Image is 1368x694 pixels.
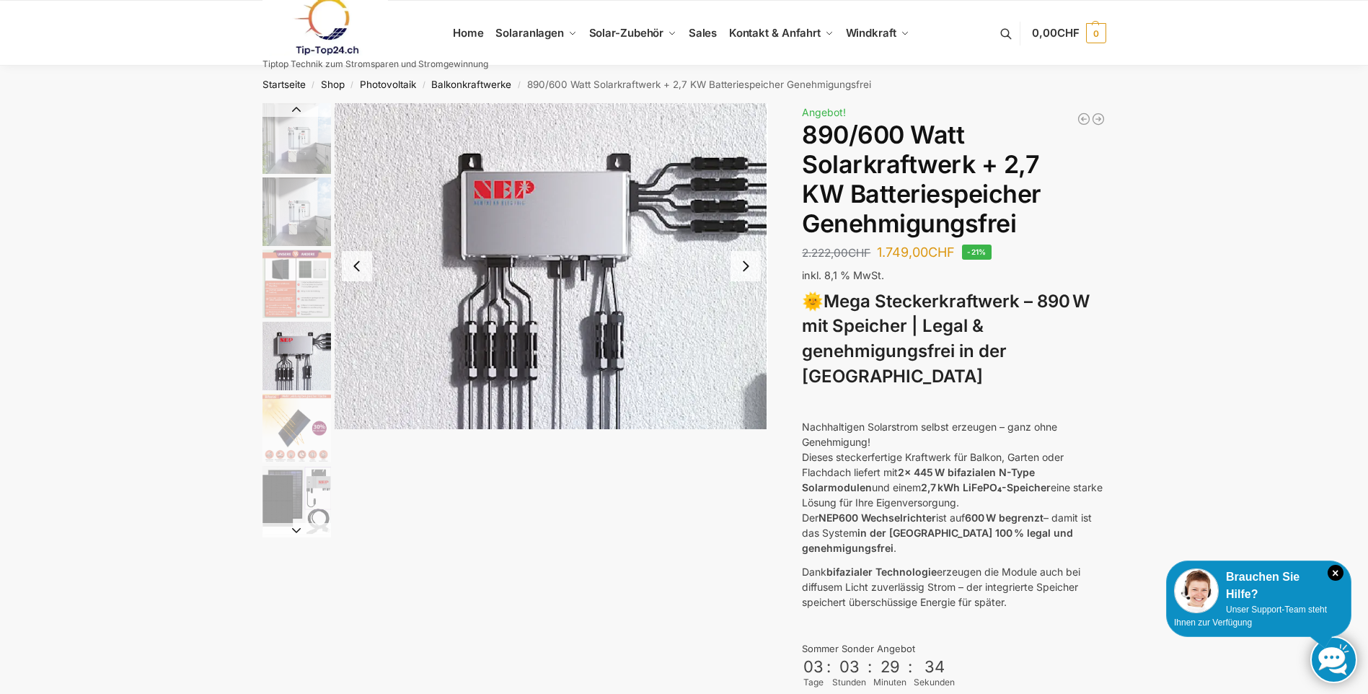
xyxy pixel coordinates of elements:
span: / [416,79,431,91]
div: Tage [802,676,825,689]
div: 03 [803,657,824,676]
span: Kontakt & Anfahrt [729,26,821,40]
img: Balkonkraftwerk 860 [262,466,331,535]
p: Nachhaltigen Solarstrom selbst erzeugen – ganz ohne Genehmigung! Dieses steckerfertige Kraftwerk ... [802,419,1106,555]
span: CHF [928,245,955,260]
span: Solaranlagen [495,26,564,40]
a: Startseite [262,79,306,90]
div: : [908,657,912,685]
nav: Breadcrumb [237,66,1131,103]
a: Photovoltaik [360,79,416,90]
bdi: 1.749,00 [877,245,955,260]
span: Solar-Zubehör [589,26,664,40]
span: Windkraft [846,26,896,40]
a: Balkonkraftwerke [431,79,511,90]
a: Balkonkraftwerk 890 Watt Solarmodulleistung mit 2kW/h Zendure Speicher [1091,112,1106,126]
strong: Mega Steckerkraftwerk – 890 W mit Speicher | Legal & genehmigungsfrei in der [GEOGRAPHIC_DATA] [802,291,1090,387]
a: Balkonkraftwerk 405/600 Watt erweiterbar [1077,112,1091,126]
i: Schließen [1328,565,1343,581]
img: Bificial 30 % mehr Leistung [262,394,331,462]
span: / [345,79,360,91]
span: Unser Support-Team steht Ihnen zur Verfügung [1174,605,1327,628]
li: 4 / 12 [335,103,769,429]
a: 0,00CHF 0 [1032,12,1106,55]
bdi: 2.222,00 [802,246,870,260]
span: -21% [962,245,992,260]
strong: NEP600 Wechselrichter [818,511,936,524]
p: Dank erzeugen die Module auch bei diffusem Licht zuverlässig Strom – der integrierte Speicher spe... [802,564,1106,610]
li: 4 / 12 [259,320,331,392]
p: Tiptop Technik zum Stromsparen und Stromgewinnung [262,60,488,69]
li: 6 / 12 [259,464,331,536]
span: / [306,79,321,91]
button: Previous slide [262,102,331,117]
span: CHF [1057,26,1080,40]
span: Angebot! [802,106,846,118]
div: Minuten [873,676,906,689]
strong: 600 W begrenzt [965,511,1043,524]
span: CHF [848,246,870,260]
strong: in der [GEOGRAPHIC_DATA] 100 % legal und genehmigungsfrei [802,527,1073,554]
h1: 890/600 Watt Solarkraftwerk + 2,7 KW Batteriespeicher Genehmigungsfrei [802,120,1106,238]
a: Solaranlagen [490,1,583,66]
a: Sales [682,1,723,66]
strong: 2,7 kWh LiFePO₄-Speicher [921,481,1051,493]
li: 3 / 12 [259,247,331,320]
div: 29 [875,657,905,676]
span: 0 [1086,23,1106,43]
a: Windkraft [839,1,915,66]
strong: 2x 445 W bifazialen N-Type Solarmodulen [802,466,1035,493]
img: Balkonkraftwerk mit 2,7kw Speicher [262,177,331,246]
a: Solar-Zubehör [583,1,682,66]
img: Bificial im Vergleich zu billig Modulen [262,250,331,318]
button: Next slide [731,251,761,281]
h3: 🌞 [802,289,1106,390]
img: BDS1000 [262,322,331,390]
span: inkl. 8,1 % MwSt. [802,269,884,281]
span: Sales [689,26,718,40]
li: 5 / 12 [259,392,331,464]
img: Balkonkraftwerk mit 2,7kw Speicher [262,103,331,174]
div: Brauchen Sie Hilfe? [1174,568,1343,603]
img: BDS1000 [335,103,769,429]
div: Sekunden [914,676,955,689]
strong: bifazialer Technologie [826,566,937,578]
button: Next slide [262,523,331,537]
a: Kontakt & Anfahrt [723,1,839,66]
li: 2 / 12 [259,175,331,247]
li: 1 / 12 [259,103,331,175]
div: Stunden [832,676,866,689]
button: Previous slide [342,251,372,281]
span: / [511,79,526,91]
li: 7 / 12 [259,536,331,608]
img: Customer service [1174,568,1219,613]
div: : [868,657,872,685]
div: : [826,657,831,685]
a: Shop [321,79,345,90]
div: Sommer Sonder Angebot [802,642,1106,656]
div: 03 [834,657,865,676]
div: 34 [915,657,953,676]
span: 0,00 [1032,26,1079,40]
